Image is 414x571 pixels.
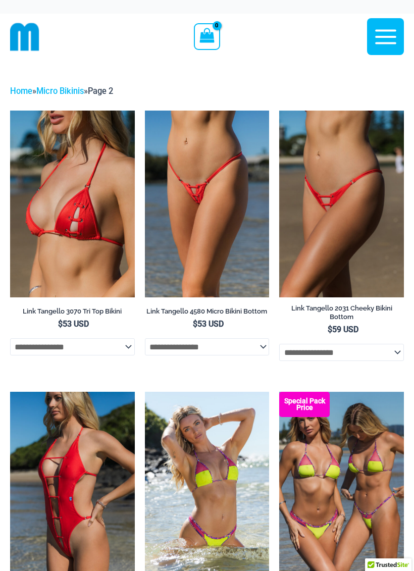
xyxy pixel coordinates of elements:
bdi: 53 USD [58,319,89,329]
a: Link Tangello 2031 Cheeky Bikini Bottom [279,304,404,325]
a: Link Tangello 2031 Cheeky 01Link Tangello 2031 Cheeky 02Link Tangello 2031 Cheeky 02 [279,111,404,297]
a: Link Tangello 3070 Tri Top Bikini [10,307,135,319]
bdi: 53 USD [193,319,224,329]
a: Link Tangello 4580 Micro Bikini Bottom [145,307,270,319]
a: Home [10,86,32,96]
b: Special Pack Price [279,398,330,411]
h2: Link Tangello 3070 Tri Top Bikini [10,307,135,316]
bdi: 59 USD [328,325,358,334]
h2: Link Tangello 4580 Micro Bikini Bottom [145,307,270,316]
img: Link Tangello 4580 Micro 01 [145,111,270,297]
h2: Link Tangello 2031 Cheeky Bikini Bottom [279,304,404,321]
span: $ [58,319,63,329]
span: » » [10,86,113,96]
a: Micro Bikinis [36,86,84,96]
img: Link Tangello 2031 Cheeky 01 [279,111,404,297]
a: Link Tangello 4580 Micro 01Link Tangello 4580 Micro 02Link Tangello 4580 Micro 02 [145,111,270,297]
span: $ [193,319,197,329]
a: View Shopping Cart, empty [194,23,220,49]
span: Page 2 [88,86,113,96]
span: $ [328,325,332,334]
img: cropped mm emblem [10,22,39,51]
a: Link Tangello 3070 Tri Top 01Link Tangello 3070 Tri Top 4580 Micro 11Link Tangello 3070 Tri Top 4... [10,111,135,297]
img: Link Tangello 3070 Tri Top 01 [10,111,135,297]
